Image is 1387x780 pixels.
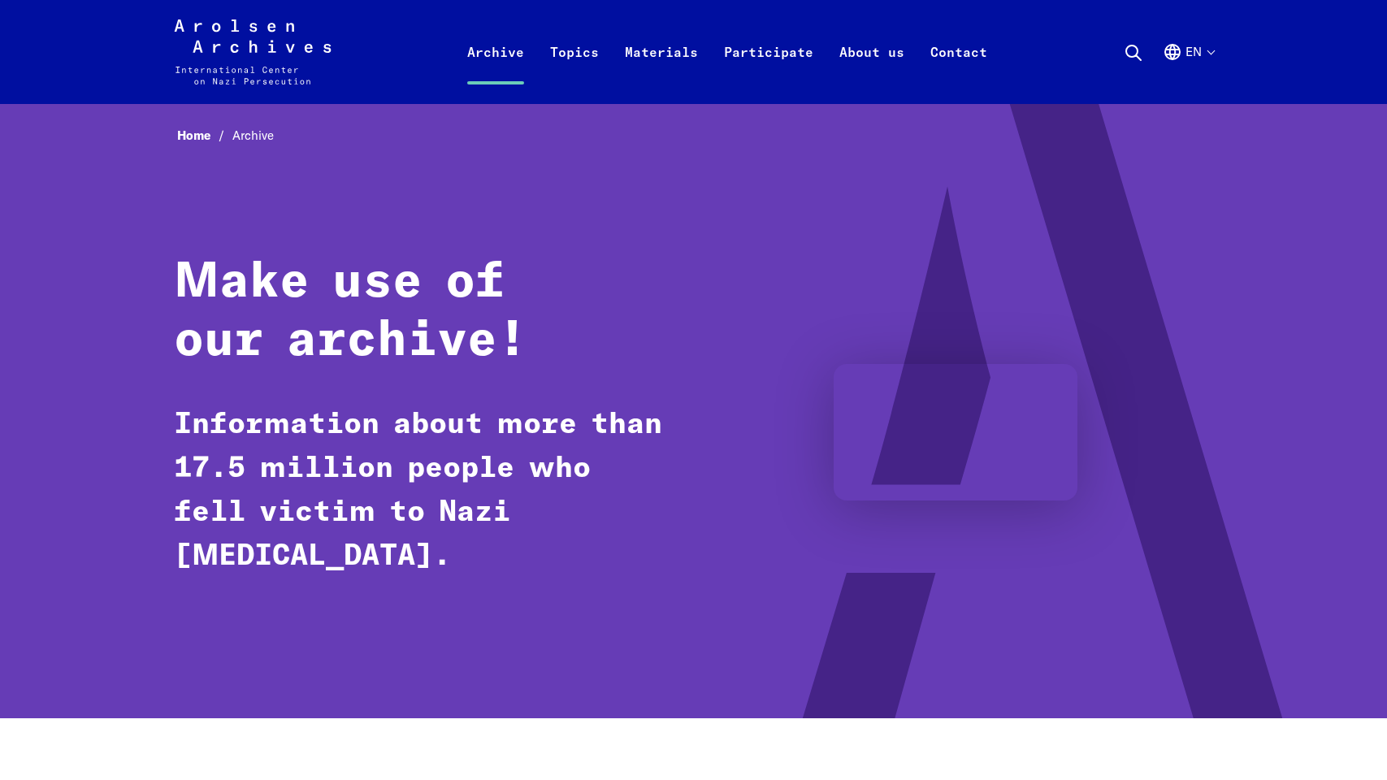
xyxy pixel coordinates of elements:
[174,123,1214,149] nav: Breadcrumb
[711,39,826,104] a: Participate
[537,39,612,104] a: Topics
[174,403,665,578] p: Information about more than 17.5 million people who fell victim to Nazi [MEDICAL_DATA].
[826,39,917,104] a: About us
[454,19,1000,84] nav: Primary
[1163,42,1214,101] button: English, language selection
[177,128,232,143] a: Home
[454,39,537,104] a: Archive
[174,253,665,370] h1: Make use of our archive!
[612,39,711,104] a: Materials
[232,128,274,143] span: Archive
[917,39,1000,104] a: Contact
